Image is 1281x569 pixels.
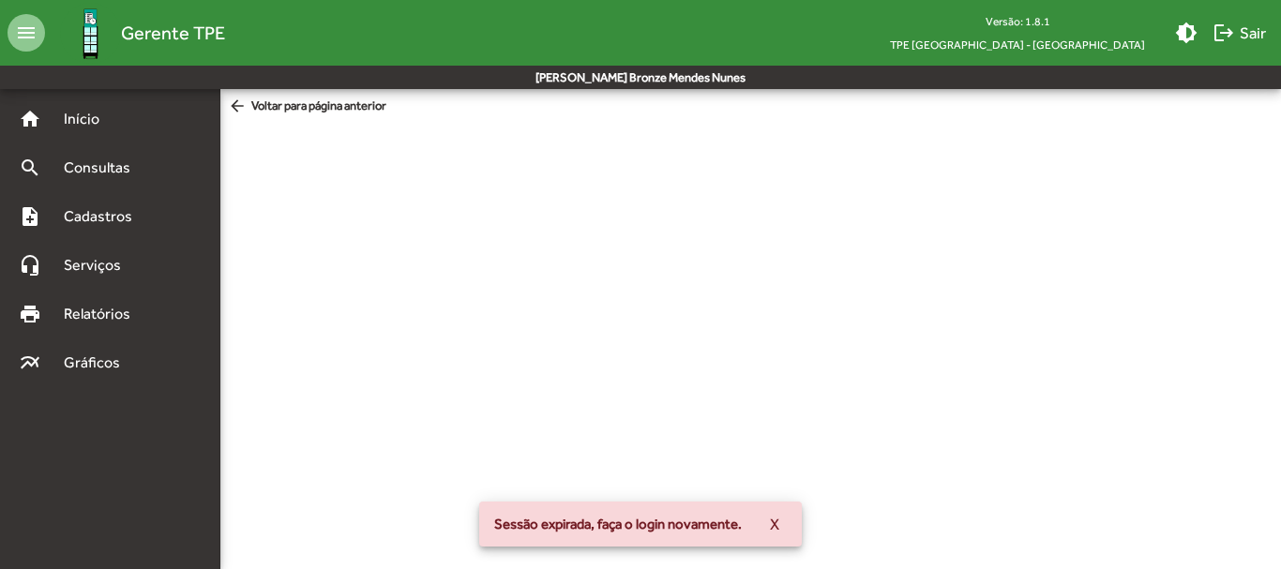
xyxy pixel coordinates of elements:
[228,97,251,117] mat-icon: arrow_back
[875,33,1160,56] span: TPE [GEOGRAPHIC_DATA] - [GEOGRAPHIC_DATA]
[121,18,225,48] span: Gerente TPE
[19,108,41,130] mat-icon: home
[45,3,225,64] a: Gerente TPE
[1205,16,1273,50] button: Sair
[494,515,742,533] span: Sessão expirada, faça o login novamente.
[60,3,121,64] img: Logo
[1213,22,1235,44] mat-icon: logout
[875,9,1160,33] div: Versão: 1.8.1
[53,108,127,130] span: Início
[8,14,45,52] mat-icon: menu
[1213,16,1266,50] span: Sair
[1175,22,1198,44] mat-icon: brightness_medium
[755,507,794,541] button: X
[770,507,779,541] span: X
[228,97,386,117] span: Voltar para página anterior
